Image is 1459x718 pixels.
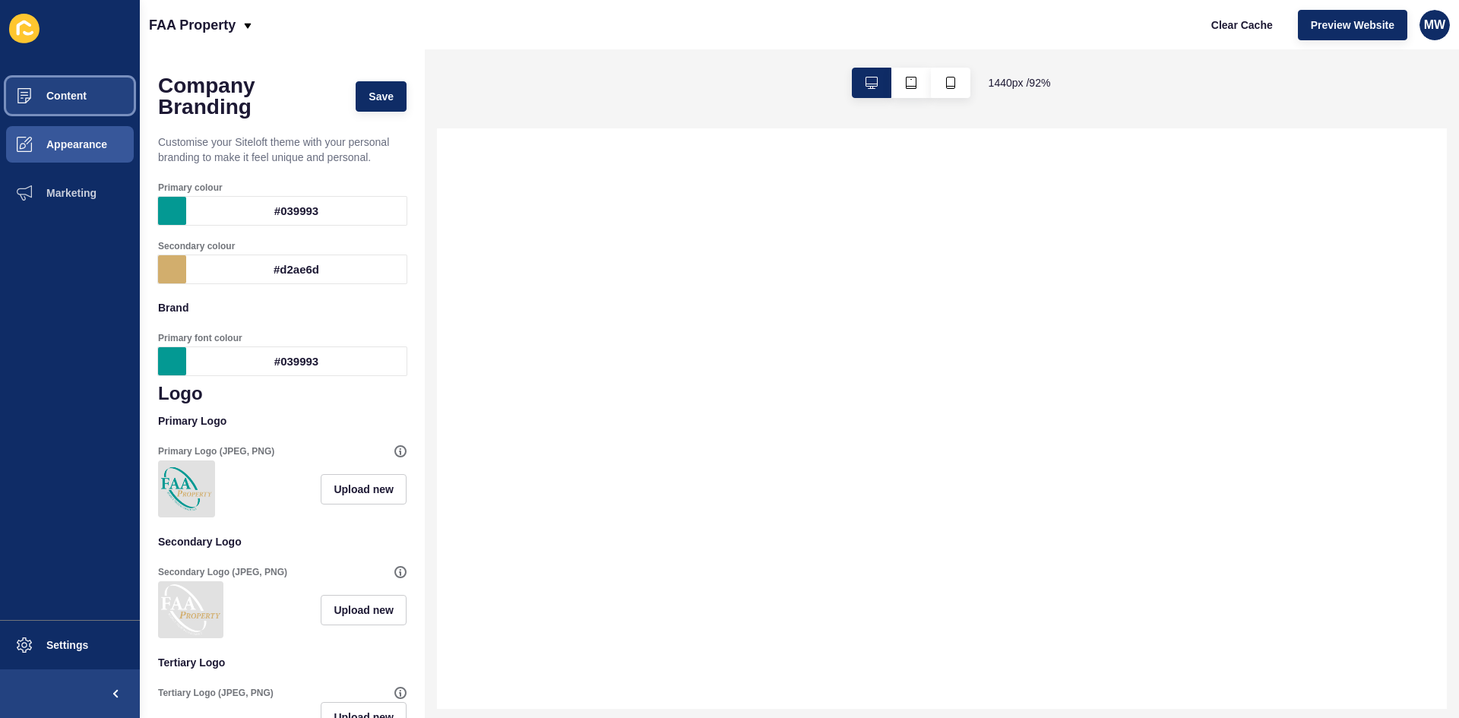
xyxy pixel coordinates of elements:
[321,474,407,504] button: Upload new
[158,525,407,558] p: Secondary Logo
[1424,17,1445,33] span: MW
[158,566,287,578] label: Secondary Logo (JPEG, PNG)
[356,81,407,112] button: Save
[158,383,407,404] h1: Logo
[1211,17,1273,33] span: Clear Cache
[161,584,220,635] img: 0ab9e3475c9d9b917c53aa7891e23b4d.png
[186,255,407,283] div: #d2ae6d
[989,75,1051,90] span: 1440 px / 92 %
[334,603,394,618] span: Upload new
[158,687,274,699] label: Tertiary Logo (JPEG, PNG)
[158,332,242,344] label: Primary font colour
[334,482,394,497] span: Upload new
[158,75,340,118] h1: Company Branding
[158,182,223,194] label: Primary colour
[369,89,394,104] span: Save
[186,197,407,225] div: #039993
[1198,10,1286,40] button: Clear Cache
[161,463,212,514] img: c477805ab5ae57f2fda7e1e83e368bf3.png
[158,125,407,174] p: Customise your Siteloft theme with your personal branding to make it feel unique and personal.
[158,646,407,679] p: Tertiary Logo
[158,404,407,438] p: Primary Logo
[158,445,274,457] label: Primary Logo (JPEG, PNG)
[158,291,407,324] p: Brand
[158,240,235,252] label: Secondary colour
[321,595,407,625] button: Upload new
[1311,17,1394,33] span: Preview Website
[149,6,236,44] p: FAA Property
[186,347,407,375] div: #039993
[1298,10,1407,40] button: Preview Website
